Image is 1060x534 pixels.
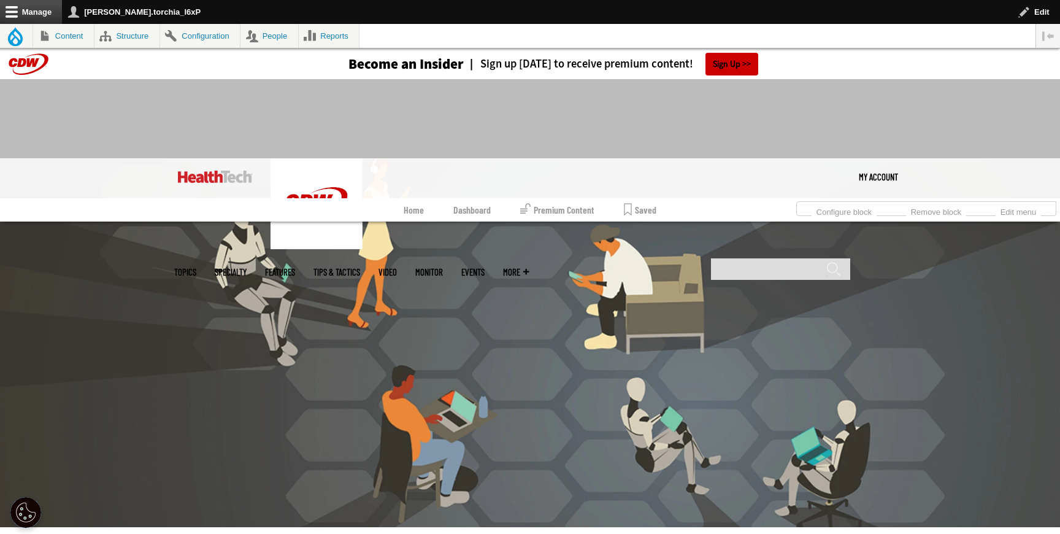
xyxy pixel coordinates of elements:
[859,158,898,195] div: User menu
[10,497,41,528] button: Open Preferences
[705,53,758,75] a: Sign Up
[453,198,491,222] a: Dashboard
[160,24,240,48] a: Configuration
[464,58,693,70] a: Sign up [DATE] to receive premium content!
[265,268,295,277] a: Features
[307,91,753,147] iframe: advertisement
[996,204,1041,217] a: Edit menu
[624,198,656,222] a: Saved
[415,268,443,277] a: MonITor
[348,57,464,71] h3: Become an Insider
[404,198,424,222] a: Home
[178,171,252,183] img: Home
[271,158,363,249] img: Home
[378,268,397,277] a: Video
[812,204,877,217] a: Configure block
[299,24,359,48] a: Reports
[906,204,966,217] a: Remove block
[215,268,247,277] span: Specialty
[271,239,363,252] a: CDW
[313,268,360,277] a: Tips & Tactics
[94,24,159,48] a: Structure
[10,497,41,528] div: Cookie Settings
[520,198,594,222] a: Premium Content
[859,158,898,195] a: My Account
[461,268,485,277] a: Events
[503,268,529,277] span: More
[240,24,298,48] a: People
[33,24,94,48] a: Content
[1036,24,1060,48] button: Vertical orientation
[302,57,464,71] a: Become an Insider
[174,268,196,277] span: Topics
